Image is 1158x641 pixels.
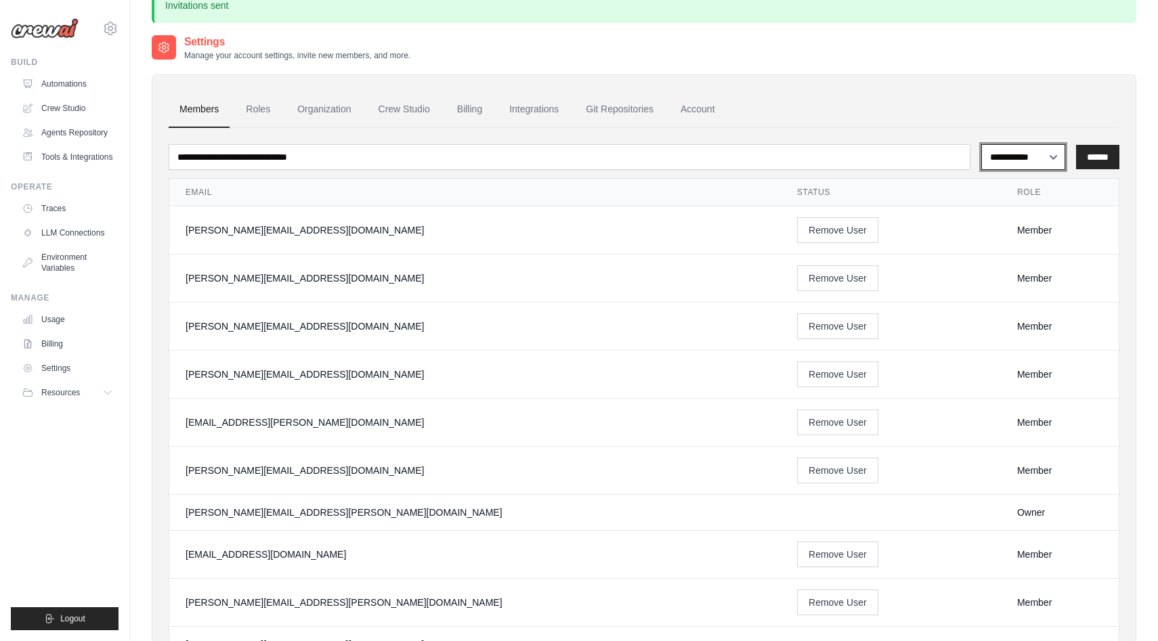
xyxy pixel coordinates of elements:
button: Remove User [797,265,878,291]
div: Manage [11,292,119,303]
a: Integrations [498,91,570,128]
div: Member [1017,319,1102,333]
button: Remove User [797,458,878,483]
span: Resources [41,387,80,398]
a: Account [670,91,726,128]
th: Role [1001,179,1119,206]
button: Remove User [797,313,878,339]
a: Settings [16,357,119,379]
div: [EMAIL_ADDRESS][DOMAIN_NAME] [186,548,765,561]
button: Logout [11,607,119,630]
a: Roles [235,91,281,128]
a: Organization [286,91,362,128]
div: Owner [1017,506,1102,519]
span: Logout [60,613,85,624]
h2: Settings [184,34,410,50]
div: [PERSON_NAME][EMAIL_ADDRESS][DOMAIN_NAME] [186,271,765,285]
div: Member [1017,368,1102,381]
button: Remove User [797,361,878,387]
a: Tools & Integrations [16,146,119,168]
div: [PERSON_NAME][EMAIL_ADDRESS][DOMAIN_NAME] [186,464,765,477]
button: Remove User [797,541,878,567]
a: Crew Studio [368,91,441,128]
div: [PERSON_NAME][EMAIL_ADDRESS][DOMAIN_NAME] [186,368,765,381]
div: Build [11,57,119,68]
div: Operate [11,181,119,192]
button: Remove User [797,410,878,435]
a: Crew Studio [16,97,119,119]
a: LLM Connections [16,222,119,244]
th: Email [169,179,781,206]
a: Usage [16,309,119,330]
div: Member [1017,548,1102,561]
th: Status [781,179,1001,206]
div: [EMAIL_ADDRESS][PERSON_NAME][DOMAIN_NAME] [186,416,765,429]
div: Member [1017,271,1102,285]
div: [PERSON_NAME][EMAIL_ADDRESS][DOMAIN_NAME] [186,319,765,333]
div: [PERSON_NAME][EMAIL_ADDRESS][PERSON_NAME][DOMAIN_NAME] [186,596,765,609]
p: Manage your account settings, invite new members, and more. [184,50,410,61]
div: [PERSON_NAME][EMAIL_ADDRESS][DOMAIN_NAME] [186,223,765,237]
a: Billing [446,91,493,128]
a: Git Repositories [575,91,664,128]
div: Member [1017,223,1102,237]
img: Logo [11,18,79,39]
a: Automations [16,73,119,95]
button: Resources [16,382,119,403]
div: Member [1017,596,1102,609]
a: Environment Variables [16,246,119,279]
a: Traces [16,198,119,219]
a: Agents Repository [16,122,119,143]
a: Members [169,91,230,128]
button: Remove User [797,590,878,615]
div: Member [1017,464,1102,477]
div: [PERSON_NAME][EMAIL_ADDRESS][PERSON_NAME][DOMAIN_NAME] [186,506,765,519]
a: Billing [16,333,119,355]
button: Remove User [797,217,878,243]
div: Member [1017,416,1102,429]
